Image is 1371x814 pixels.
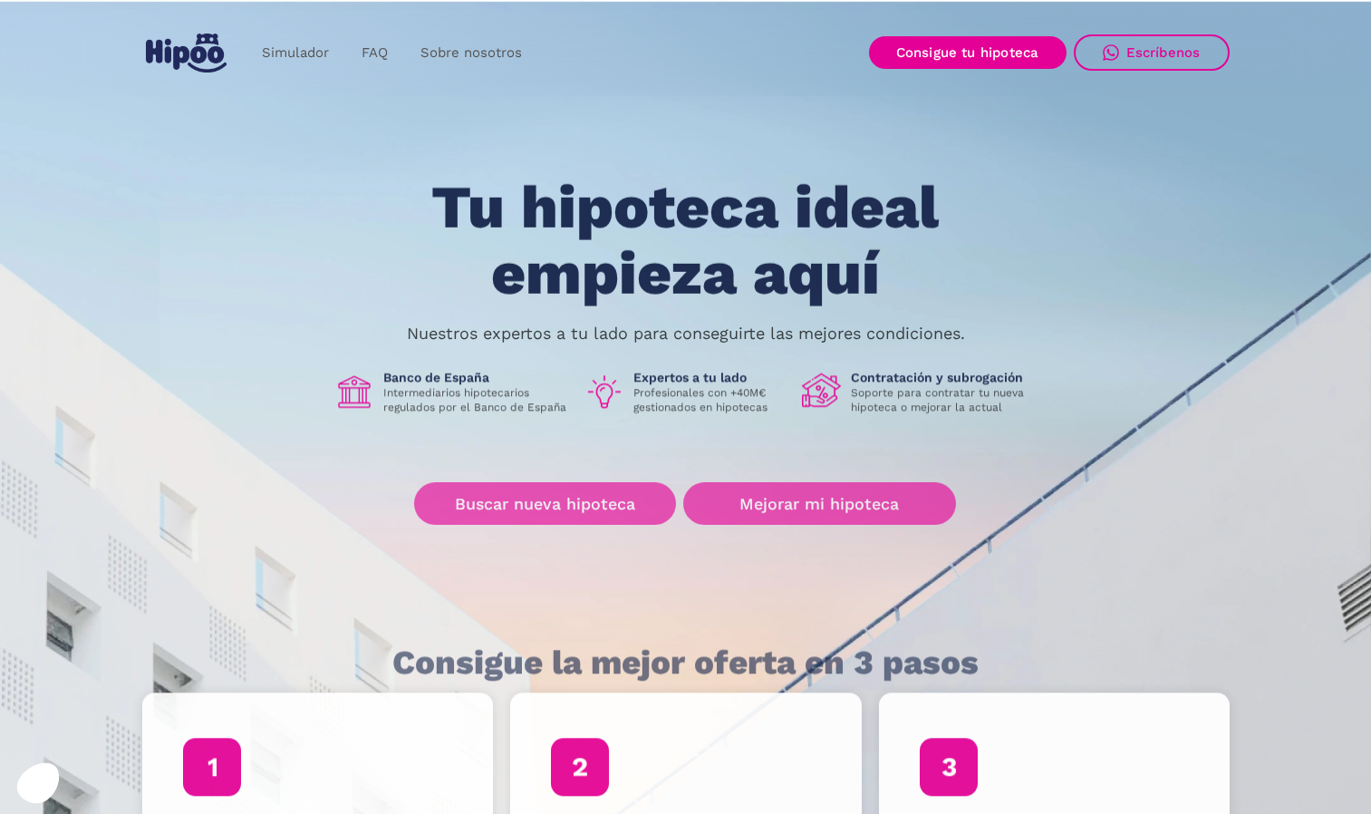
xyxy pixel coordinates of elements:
[683,483,956,526] a: Mejorar mi hipoteca
[869,36,1067,69] a: Consigue tu hipoteca
[383,386,570,415] p: Intermediarios hipotecarios regulados por el Banco de España
[246,35,345,71] a: Simulador
[404,35,538,71] a: Sobre nosotros
[1074,34,1230,71] a: Escríbenos
[392,644,979,681] h1: Consigue la mejor oferta en 3 pasos
[414,483,676,526] a: Buscar nueva hipoteca
[851,386,1038,415] p: Soporte para contratar tu nueva hipoteca o mejorar la actual
[633,386,787,415] p: Profesionales con +40M€ gestionados en hipotecas
[342,175,1028,306] h1: Tu hipoteca ideal empieza aquí
[383,370,570,386] h1: Banco de España
[407,326,965,341] p: Nuestros expertos a tu lado para conseguirte las mejores condiciones.
[345,35,404,71] a: FAQ
[851,370,1038,386] h1: Contratación y subrogación
[633,370,787,386] h1: Expertos a tu lado
[142,26,231,80] a: home
[1126,44,1201,61] div: Escríbenos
